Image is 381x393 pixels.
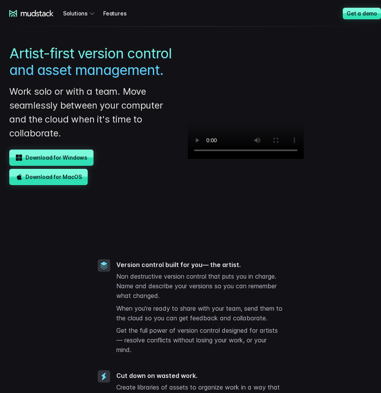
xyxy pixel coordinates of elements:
a: mudstack logo [9,10,54,17]
a: Download for MacOS [9,169,88,185]
h2: Version control built for you— the artist. [116,261,283,269]
p: When you’re ready to share with your team, send them to the cloud so you can get feedback and col... [116,304,283,323]
div: Solutions [63,6,97,20]
a: Download for Windows [9,150,94,166]
p: Non destructive version control that puts you in charge. Name and describe your versions so you c... [116,272,283,300]
a: Features [103,6,136,20]
span: Artist-first version control and asset management. [9,45,172,78]
h2: Cut down on wasted work. [116,372,283,379]
a: Get a demo [343,8,381,19]
p: Work solo or with a team. Move seamlessly between your computer and the cloud when it's time to c... [9,85,172,140]
p: Get the full power of version control designed for artists— resolve conflicts without losing your... [116,326,283,354]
